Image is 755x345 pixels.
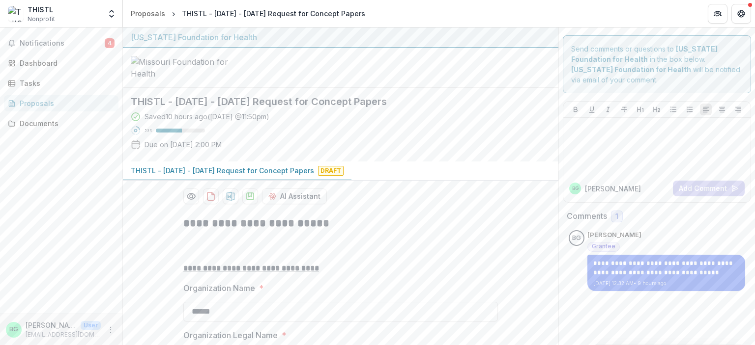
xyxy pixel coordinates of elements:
div: THISTL - [DATE] - [DATE] Request for Concept Papers [182,8,365,19]
a: Dashboard [4,55,118,71]
button: Italicize [602,104,614,115]
p: User [81,321,101,330]
span: 4 [105,38,115,48]
img: THISTL [8,6,24,22]
a: Documents [4,115,118,132]
p: Organization Legal Name [183,329,278,341]
button: Underline [586,104,598,115]
div: Tasks [20,78,111,88]
button: AI Assistant [262,188,327,204]
button: Get Help [731,4,751,24]
p: [PERSON_NAME] [26,320,77,330]
div: Saved 10 hours ago ( [DATE] @ 11:50pm ) [145,111,269,122]
button: Ordered List [684,104,696,115]
button: download-proposal [242,188,258,204]
button: Add Comment [673,181,745,196]
div: Beth Gombos [572,235,581,241]
p: Due on [DATE] 2:00 PM [145,139,222,150]
p: Organization Name [183,282,255,294]
span: Notifications [20,39,105,48]
h2: Comments [567,212,607,221]
button: Bold [570,104,581,115]
button: Align Right [732,104,744,115]
button: Heading 1 [635,104,646,115]
button: download-proposal [203,188,219,204]
a: Proposals [127,6,169,21]
button: Partners [708,4,727,24]
button: Bullet List [668,104,679,115]
button: Heading 2 [651,104,663,115]
strong: [US_STATE] Foundation for Health [571,65,691,74]
nav: breadcrumb [127,6,369,21]
p: [EMAIL_ADDRESS][DOMAIN_NAME] [26,330,101,339]
p: [PERSON_NAME] [585,184,641,194]
div: [US_STATE] Foundation for Health [131,31,551,43]
span: Draft [318,166,344,176]
p: 53 % [145,127,152,134]
button: More [105,324,116,336]
p: THISTL - [DATE] - [DATE] Request for Concept Papers [131,165,314,176]
div: THISTL [28,4,55,15]
div: Send comments or questions to in the box below. will be notified via email of your comment. [563,35,751,93]
div: Proposals [20,98,111,108]
button: Notifications4 [4,35,118,51]
button: Open entity switcher [105,4,118,24]
h2: THISTL - [DATE] - [DATE] Request for Concept Papers [131,96,535,107]
p: [DATE] 12:32 AM • 9 hours ago [593,280,739,287]
button: Align Center [716,104,728,115]
img: Missouri Foundation for Health [131,56,229,80]
a: Proposals [4,95,118,111]
button: Align Left [700,104,712,115]
span: Nonprofit [28,15,55,24]
div: Beth Gombos [572,186,579,191]
p: [PERSON_NAME] [587,230,641,240]
button: download-proposal [223,188,238,204]
span: Grantee [592,243,615,250]
span: 1 [615,212,618,221]
div: Dashboard [20,58,111,68]
div: Documents [20,118,111,129]
div: Beth Gombos [9,326,18,333]
button: Preview 24582f53-d915-4ba5-9347-7f48775f5e05-0.pdf [183,188,199,204]
div: Proposals [131,8,165,19]
a: Tasks [4,75,118,91]
button: Strike [618,104,630,115]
